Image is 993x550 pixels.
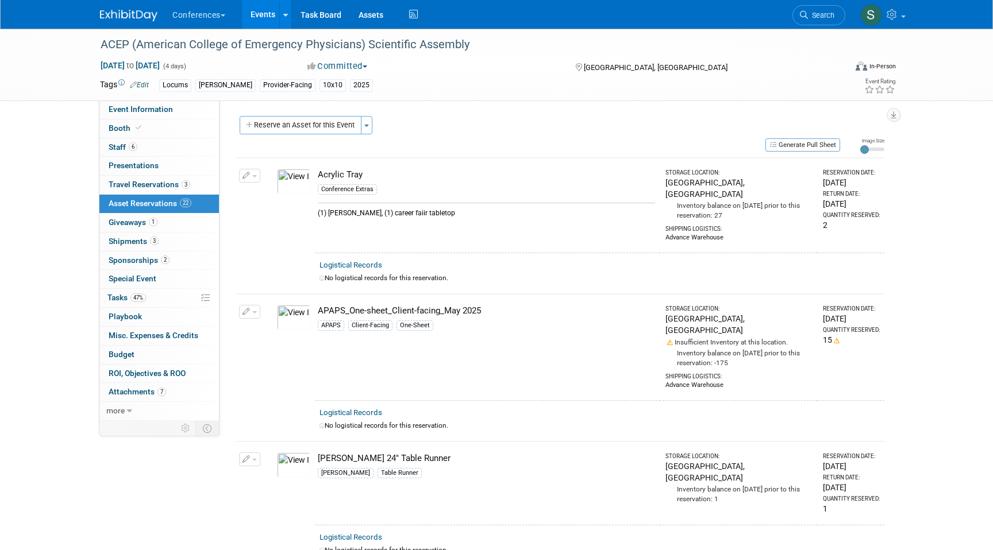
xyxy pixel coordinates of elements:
span: 7 [157,388,166,396]
div: Return Date: [823,190,880,198]
a: more [99,402,219,420]
div: ACEP (American College of Emergency Physicians) Scientific Assembly [97,34,828,55]
div: [PERSON_NAME] [195,79,256,91]
span: 2 [161,255,170,264]
div: No logistical records for this reservation. [320,273,880,283]
div: No logistical records for this reservation. [320,421,880,431]
span: [DATE] [DATE] [100,60,160,71]
a: Sponsorships2 [99,251,219,270]
div: Event Rating [864,79,895,84]
div: APAPS_One-sheet_Client-facing_May 2025 [318,305,655,317]
span: Playbook [109,312,142,321]
div: In-Person [869,62,896,71]
div: Table Runner [378,468,422,478]
div: 1 [823,503,880,514]
a: Misc. Expenses & Credits [99,327,219,345]
div: Inventory balance on [DATE] prior to this reservation: 27 [665,200,813,220]
a: Logistical Records [320,408,382,417]
span: ROI, Objectives & ROO [109,369,186,378]
div: Inventory balance on [DATE] prior to this reservation: -175 [665,347,813,368]
div: Event Format [778,60,896,77]
a: Edit [130,81,149,89]
div: [DATE] [823,313,880,324]
span: Search [808,11,834,20]
div: Return Date: [823,474,880,482]
a: Event Information [99,100,219,119]
td: Toggle Event Tabs [196,421,220,436]
div: Acrylic Tray [318,169,655,181]
a: Logistical Records [320,261,382,269]
i: Booth reservation complete [136,125,141,131]
a: Presentations [99,157,219,175]
span: 6 [129,142,137,151]
td: Personalize Event Tab Strip [176,421,196,436]
span: more [106,406,125,415]
div: [GEOGRAPHIC_DATA], [GEOGRAPHIC_DATA] [665,177,813,200]
div: Inventory balance on [DATE] prior to this reservation: 1 [665,483,813,504]
span: Asset Reservations [109,199,191,208]
span: Special Event [109,274,156,283]
img: View Images [277,169,310,194]
button: Committed [303,60,372,72]
span: Staff [109,142,137,152]
span: [GEOGRAPHIC_DATA], [GEOGRAPHIC_DATA] [584,63,728,72]
div: APAPS [318,320,344,331]
div: Shipping Logistics: [665,220,813,233]
div: Quantity Reserved: [823,211,880,219]
a: Asset Reservations22 [99,195,219,213]
span: Tasks [107,293,146,302]
a: Shipments3 [99,233,219,251]
div: Reservation Date: [823,169,880,177]
button: Generate Pull Sheet [765,138,840,152]
span: (4 days) [162,63,186,70]
div: Insufficient Inventory at this location. [665,336,813,347]
span: Sponsorships [109,255,170,265]
a: Attachments7 [99,383,219,401]
div: Storage Location: [665,452,813,460]
a: Special Event [99,270,219,288]
span: Giveaways [109,218,157,227]
div: Client-Facing [348,320,392,331]
div: 10x10 [320,79,346,91]
div: [DATE] [823,198,880,210]
a: Logistical Records [320,533,382,541]
div: Image Size [860,137,884,144]
span: Presentations [109,161,159,170]
a: Playbook [99,308,219,326]
div: Locums [159,79,191,91]
td: Tags [100,79,149,92]
div: 2 [823,219,880,231]
div: Shipping Logistics: [665,368,813,381]
span: Event Information [109,104,173,114]
div: Storage Location: [665,169,813,177]
span: 3 [182,180,190,189]
a: Giveaways1 [99,214,219,232]
span: Booth [109,123,144,133]
div: 15 [823,334,880,346]
div: Provider-Facing [260,79,315,91]
a: Travel Reservations3 [99,176,219,194]
span: Shipments [109,237,159,246]
span: Travel Reservations [109,180,190,189]
button: Reserve an Asset for this Event [240,116,361,134]
div: Quantity Reserved: [823,495,880,503]
div: Advance Warehouse [665,233,813,242]
div: Reservation Date: [823,305,880,313]
div: [DATE] [823,177,880,188]
span: 1 [149,218,157,226]
a: Search [792,5,845,25]
img: Sophie Buffo [860,4,882,26]
div: [PERSON_NAME] [318,468,374,478]
div: 2025 [350,79,373,91]
a: Booth [99,119,219,138]
a: Budget [99,346,219,364]
div: [GEOGRAPHIC_DATA], [GEOGRAPHIC_DATA] [665,460,813,483]
div: (1) [PERSON_NAME], (1) career faiir tabletop [318,203,655,218]
span: 47% [130,293,146,302]
span: Budget [109,350,134,359]
img: Format-Inperson.png [856,61,867,71]
span: 3 [150,237,159,245]
img: View Images [277,452,310,478]
img: View Images [277,305,310,330]
div: [GEOGRAPHIC_DATA], [GEOGRAPHIC_DATA] [665,313,813,336]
